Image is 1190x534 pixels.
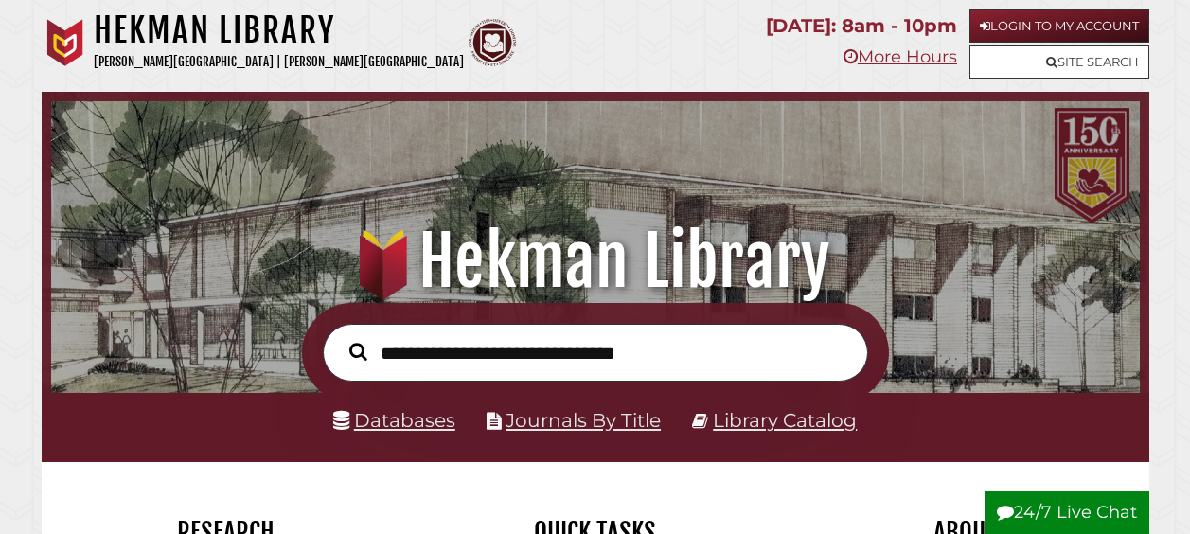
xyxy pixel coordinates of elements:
[94,51,464,73] p: [PERSON_NAME][GEOGRAPHIC_DATA] | [PERSON_NAME][GEOGRAPHIC_DATA]
[333,409,455,432] a: Databases
[713,409,857,432] a: Library Catalog
[94,9,464,51] h1: Hekman Library
[340,338,377,365] button: Search
[969,9,1149,43] a: Login to My Account
[766,9,957,43] p: [DATE]: 8am - 10pm
[68,220,1121,303] h1: Hekman Library
[469,19,516,66] img: Calvin Theological Seminary
[969,45,1149,79] a: Site Search
[349,342,367,361] i: Search
[42,19,89,66] img: Calvin University
[506,409,661,432] a: Journals By Title
[844,46,957,67] a: More Hours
